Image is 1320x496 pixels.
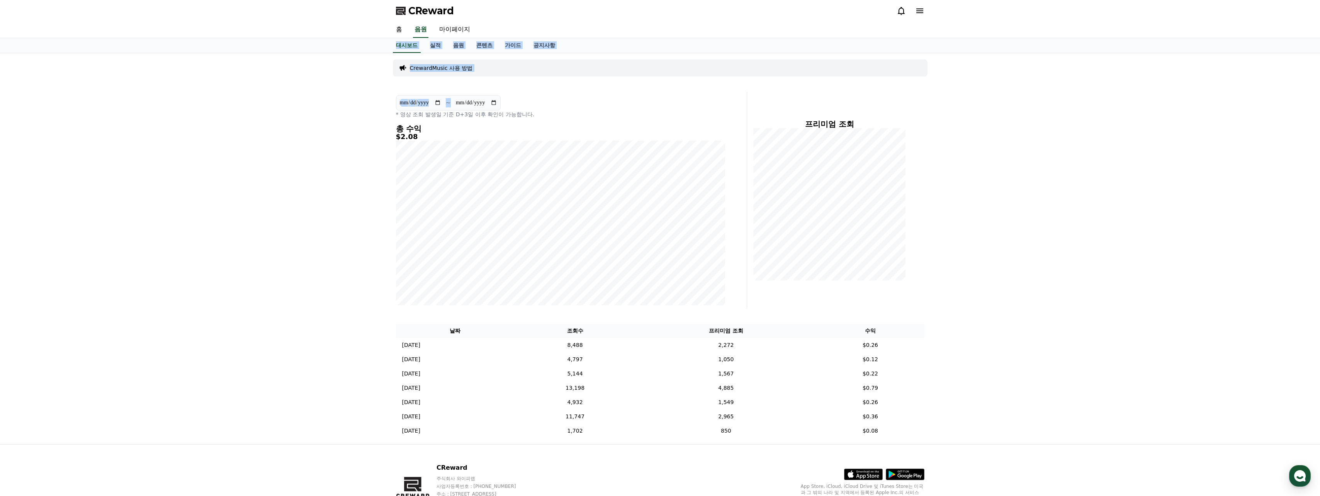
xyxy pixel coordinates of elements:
p: [DATE] [402,384,420,392]
a: 콘텐츠 [470,38,499,53]
span: 설정 [119,256,129,263]
a: 공지사항 [527,38,561,53]
a: 음원 [447,38,470,53]
td: 2,272 [635,338,816,352]
a: CrewardMusic 사용 방법 [410,64,473,72]
p: * 영상 조회 발생일 기준 D+3일 이후 확인이 가능합니다. [396,110,725,118]
td: $0.36 [816,409,924,424]
a: CReward [396,5,454,17]
a: 대시보드 [393,38,421,53]
th: 날짜 [396,324,515,338]
td: 2,965 [635,409,816,424]
td: 1,549 [635,395,816,409]
td: 1,702 [515,424,636,438]
p: 사업자등록번호 : [PHONE_NUMBER] [437,483,531,489]
td: $0.12 [816,352,924,367]
td: 4,797 [515,352,636,367]
p: [DATE] [402,427,420,435]
a: 설정 [100,245,148,264]
th: 수익 [816,324,924,338]
p: [DATE] [402,355,420,364]
td: $0.79 [816,381,924,395]
td: 4,932 [515,395,636,409]
td: 11,747 [515,409,636,424]
p: [DATE] [402,370,420,378]
span: 대화 [71,257,80,263]
td: 850 [635,424,816,438]
a: 마이페이지 [433,22,476,38]
p: ~ [446,98,451,107]
a: 홈 [390,22,408,38]
td: $0.26 [816,395,924,409]
th: 조회수 [515,324,636,338]
p: CReward [437,463,531,472]
th: 프리미엄 조회 [635,324,816,338]
p: 주식회사 와이피랩 [437,476,531,482]
td: 4,885 [635,381,816,395]
p: [DATE] [402,341,420,349]
td: 1,567 [635,367,816,381]
h4: 총 수익 [396,124,725,133]
td: $0.26 [816,338,924,352]
td: 13,198 [515,381,636,395]
h5: $2.08 [396,133,725,141]
a: 대화 [51,245,100,264]
td: 8,488 [515,338,636,352]
a: 가이드 [499,38,527,53]
span: CReward [408,5,454,17]
a: 홈 [2,245,51,264]
a: 음원 [413,22,428,38]
td: 1,050 [635,352,816,367]
td: $0.22 [816,367,924,381]
a: 실적 [424,38,447,53]
p: [DATE] [402,413,420,421]
td: 5,144 [515,367,636,381]
span: 홈 [24,256,29,263]
td: $0.08 [816,424,924,438]
p: [DATE] [402,398,420,406]
h4: 프리미엄 조회 [753,120,906,128]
